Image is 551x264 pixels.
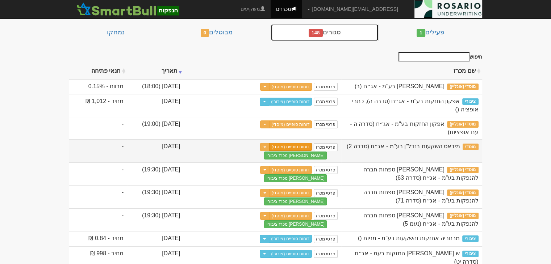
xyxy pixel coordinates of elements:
[127,79,184,94] td: [DATE] (18:00)
[69,208,128,231] td: -
[269,143,312,151] a: דוחות סופיים (מוסדי)
[269,166,312,174] a: דוחות סופיים (מוסדי)
[447,213,479,219] span: מוסדי (אונליין)
[363,166,478,181] span: מזרחי טפחות חברה להנפקות בע"מ - אג״ח (סדרה 63)
[127,63,184,79] th: תאריך : activate to sort column ascending
[127,94,184,117] td: [DATE]
[355,83,444,89] span: דניאל פקדונות בע"מ - אג״ח (ב)
[269,120,312,128] a: דוחות סופיים (מוסדי)
[269,83,312,91] a: דוחות סופיים (מוסדי)
[447,167,479,173] span: מוסדי (אונליין)
[314,98,338,106] a: פרטי מכרז
[69,139,128,162] td: -
[352,98,479,112] span: אפקון החזקות בע"מ - אג״ח (סדרה ה), כתבי אופציה ()
[462,98,478,105] span: ציבורי
[398,52,469,61] input: חיפוש
[264,220,326,228] button: [PERSON_NAME] מכרז ציבורי
[269,189,312,197] a: דוחות סופיים (מוסדי)
[314,212,338,220] a: פרטי מכרז
[379,24,482,41] a: פעילים
[396,52,482,61] label: חיפוש
[264,152,326,159] button: [PERSON_NAME] מכרז ציבורי
[69,94,128,117] td: מחיר - 1,012 ₪
[358,235,460,241] span: מרחביה אחזקות והשקעות בע"מ - מניות ()
[347,143,460,149] span: מידאס השקעות בנדל''ן בע''מ - אג״ח (סדרה 2)
[127,231,184,246] td: [DATE]
[127,208,184,231] td: [DATE] (19:30)
[447,121,479,128] span: מוסדי (אונליין)
[264,197,326,205] button: [PERSON_NAME] מכרז ציבורי
[201,29,209,37] span: 0
[69,79,128,94] td: מרווח - 0.15%
[314,143,338,151] a: פרטי מכרז
[69,231,128,246] td: מחיר - 0.84 ₪
[314,250,338,258] a: פרטי מכרז
[75,2,181,16] img: SmartBull Logo
[314,189,338,197] a: פרטי מכרז
[127,117,184,140] td: [DATE] (19:00)
[269,235,312,243] a: דוחות סופיים (ציבורי)
[69,24,163,41] a: נמחקו
[341,63,482,79] th: שם מכרז : activate to sort column ascending
[462,251,478,257] span: ציבורי
[309,29,323,37] span: 148
[314,83,338,91] a: פרטי מכרז
[127,185,184,208] td: [DATE] (19:30)
[269,212,312,220] a: דוחות סופיים (מוסדי)
[127,162,184,186] td: [DATE] (19:30)
[69,185,128,208] td: -
[69,162,128,186] td: -
[350,121,478,135] span: אפקון החזקות בע"מ - אג״ח (סדרה ה - עם אופציות)
[271,24,379,41] a: סגורים
[314,166,338,174] a: פרטי מכרז
[447,190,479,196] span: מוסדי (אונליין)
[163,24,271,41] a: מבוטלים
[314,235,338,243] a: פרטי מכרז
[269,250,312,258] a: דוחות סופיים (ציבורי)
[463,144,478,150] span: מוסדי
[127,139,184,162] td: [DATE]
[69,117,128,140] td: -
[264,174,326,182] button: [PERSON_NAME] מכרז ציבורי
[269,98,312,106] a: דוחות סופיים (ציבורי)
[417,29,425,37] span: 1
[363,212,478,227] span: מזרחי טפחות חברה להנפקות בע"מ - אג״ח (נעמ 5)
[447,84,479,90] span: מוסדי (אונליין)
[363,189,478,204] span: מזרחי טפחות חברה להנפקות בע"מ - אג״ח (סדרה 71)
[462,235,478,242] span: ציבורי
[69,63,128,79] th: תנאי פתיחה : activate to sort column ascending
[314,120,338,128] a: פרטי מכרז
